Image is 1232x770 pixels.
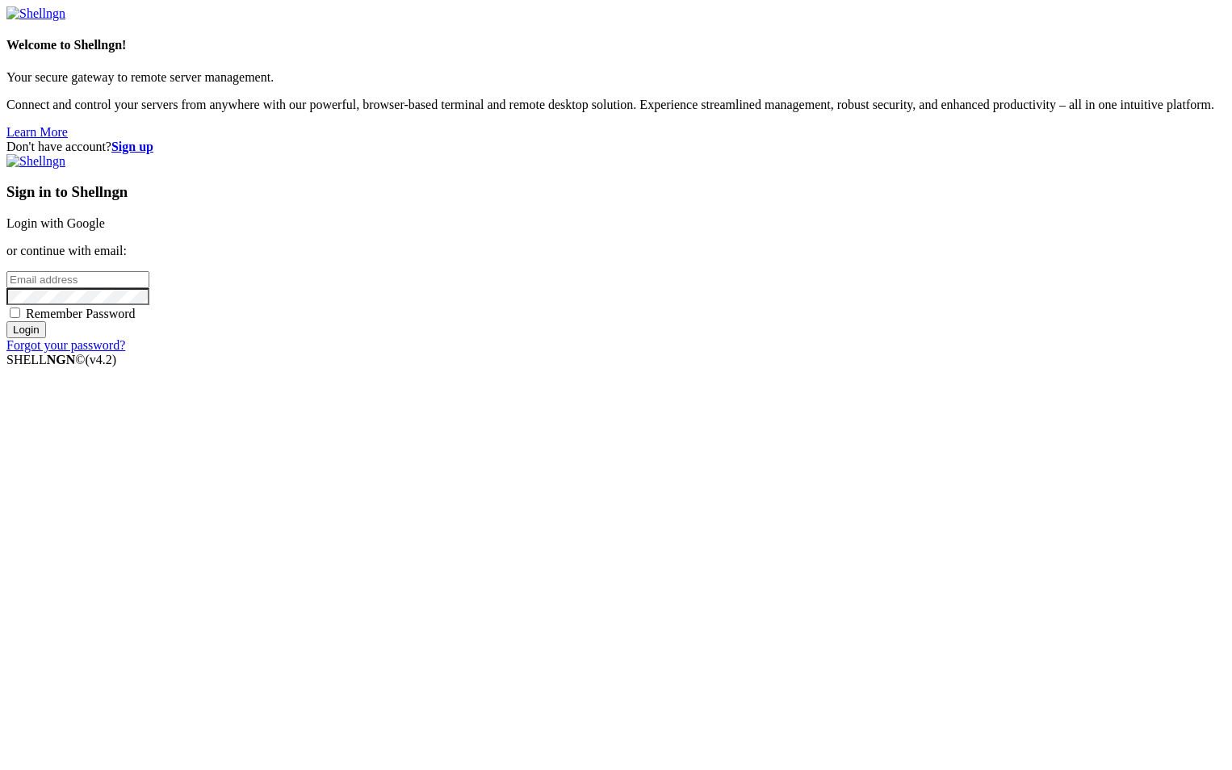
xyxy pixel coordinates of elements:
h4: Welcome to Shellngn! [6,38,1226,52]
img: Shellngn [6,154,65,169]
span: 4.2.0 [86,353,117,366]
a: Sign up [111,140,153,153]
h3: Sign in to Shellngn [6,183,1226,201]
input: Email address [6,271,149,288]
a: Learn More [6,125,68,139]
div: Don't have account? [6,140,1226,154]
p: Connect and control your servers from anywhere with our powerful, browser-based terminal and remo... [6,98,1226,112]
a: Login with Google [6,216,105,230]
p: or continue with email: [6,244,1226,258]
p: Your secure gateway to remote server management. [6,70,1226,85]
a: Forgot your password? [6,338,125,352]
img: Shellngn [6,6,65,21]
input: Remember Password [10,308,20,318]
b: NGN [47,353,76,366]
input: Login [6,321,46,338]
span: SHELL © [6,353,116,366]
span: Remember Password [26,307,136,320]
